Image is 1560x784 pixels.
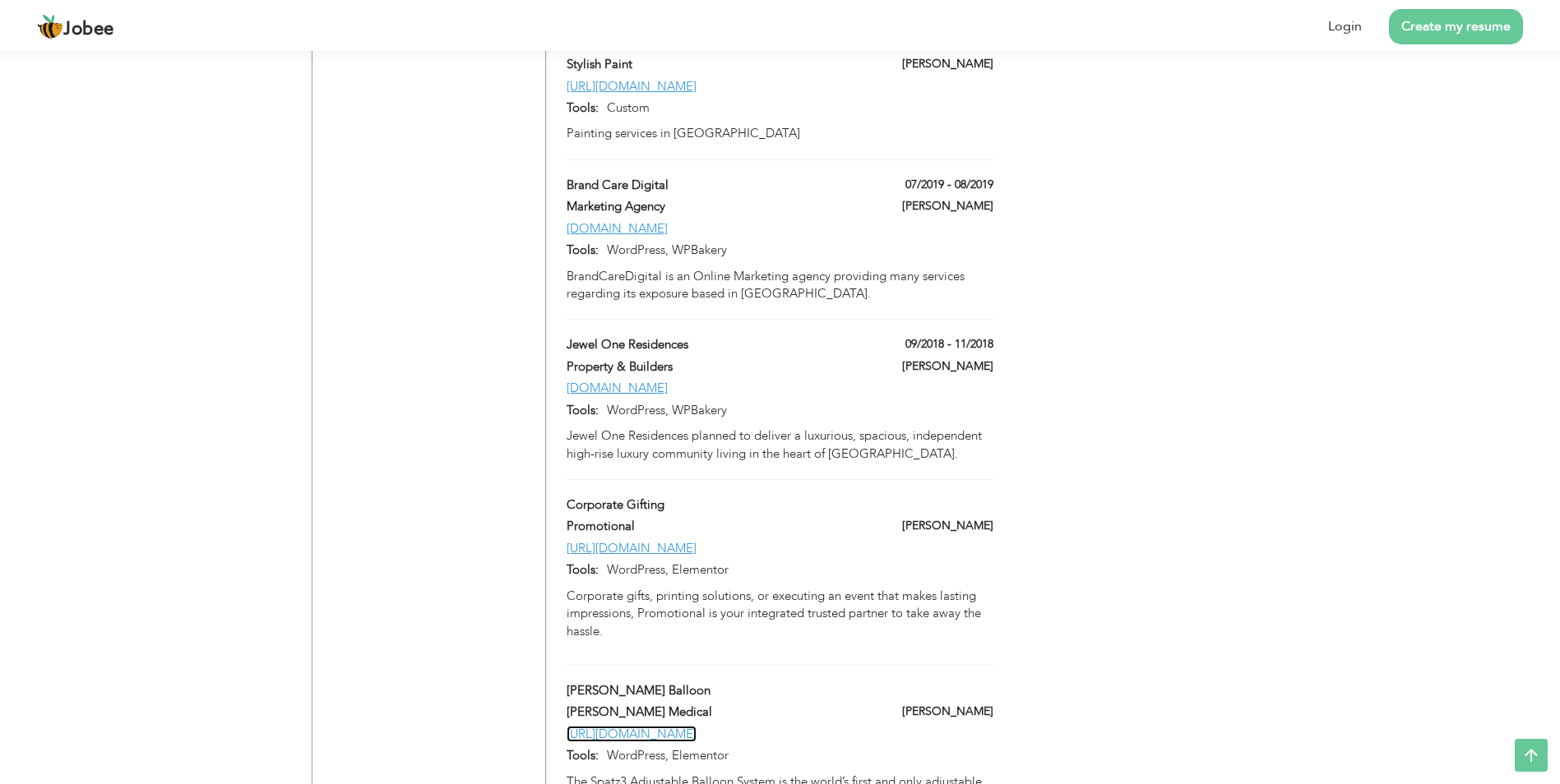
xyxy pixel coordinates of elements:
[37,14,63,40] img: jobee.io
[567,682,843,699] label: [PERSON_NAME] Balloon
[567,747,599,764] label: Tools:
[567,496,843,514] label: Corporate Gifting
[567,540,697,556] a: [URL][DOMAIN_NAME]
[902,518,993,534] label: [PERSON_NAME]
[1389,9,1523,44] a: Create my resume
[567,220,668,237] a: [DOMAIN_NAME]
[63,21,114,39] span: Jobee
[567,402,599,419] label: Tools:
[567,518,843,535] label: Promotional
[567,177,843,194] label: Brand Care Digital
[599,402,993,419] p: WordPress, WPBakery
[599,242,993,259] p: WordPress, WPBakery
[567,427,993,463] div: Jewel One Residences planned to deliver a luxurious, spacious, independent high-rise luxury commu...
[37,14,114,40] a: Jobee
[905,177,993,193] label: 07/2019 - 08/2019
[567,99,599,117] label: Tools:
[567,588,993,640] p: Corporate gifts, printing solutions, or executing an event that makes lasting impressions, Promot...
[902,198,993,214] label: [PERSON_NAME]
[567,561,599,579] label: Tools:
[902,703,993,720] label: [PERSON_NAME]
[567,358,843,376] label: Property & Builders
[902,56,993,72] label: [PERSON_NAME]
[599,747,993,764] p: WordPress, Elementor
[567,703,843,721] label: [PERSON_NAME] Medical
[567,336,843,353] label: Jewel One Residences
[905,336,993,353] label: 09/2018 - 11/2018
[567,268,993,303] div: BrandCareDigital is an Online Marketing agency providing many services regarding its exposure bas...
[1328,17,1362,36] a: Login
[567,78,697,95] a: [URL][DOMAIN_NAME]
[599,561,993,579] p: WordPress, Elementor
[567,242,599,259] label: Tools:
[567,726,697,742] a: [URL][DOMAIN_NAME]
[902,358,993,375] label: [PERSON_NAME]
[567,380,668,396] a: [DOMAIN_NAME]
[567,56,843,73] label: Stylish Paint
[567,125,993,142] div: Painting services in [GEOGRAPHIC_DATA]
[567,198,843,215] label: Marketing Agency
[599,99,993,117] p: Custom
